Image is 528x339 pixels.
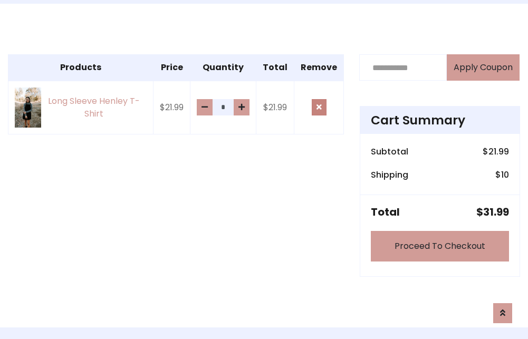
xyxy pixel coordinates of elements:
a: Proceed To Checkout [371,231,509,261]
h6: Subtotal [371,147,408,157]
th: Remove [294,55,344,81]
span: 10 [501,169,509,181]
h4: Cart Summary [371,113,509,128]
a: Long Sleeve Henley T-Shirt [15,88,147,127]
td: $21.99 [256,81,294,134]
th: Products [8,55,153,81]
span: 31.99 [483,205,509,219]
span: 21.99 [488,146,509,158]
h6: $ [495,170,509,180]
th: Total [256,55,294,81]
h5: $ [476,206,509,218]
h6: Shipping [371,170,408,180]
th: Quantity [190,55,256,81]
th: Price [153,55,190,81]
td: $21.99 [153,81,190,134]
h6: $ [483,147,509,157]
button: Apply Coupon [447,54,520,81]
h5: Total [371,206,400,218]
